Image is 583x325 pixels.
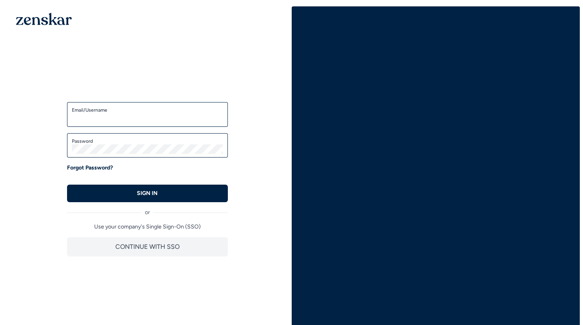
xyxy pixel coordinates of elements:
[16,13,72,25] img: 1OGAJ2xQqyY4LXKgY66KYq0eOWRCkrZdAb3gUhuVAqdWPZE9SRJmCz+oDMSn4zDLXe31Ii730ItAGKgCKgCCgCikA4Av8PJUP...
[67,237,228,256] button: CONTINUE WITH SSO
[72,138,223,144] label: Password
[72,107,223,113] label: Email/Username
[67,185,228,202] button: SIGN IN
[67,202,228,217] div: or
[67,223,228,231] p: Use your company's Single Sign-On (SSO)
[67,164,113,172] a: Forgot Password?
[137,189,158,197] p: SIGN IN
